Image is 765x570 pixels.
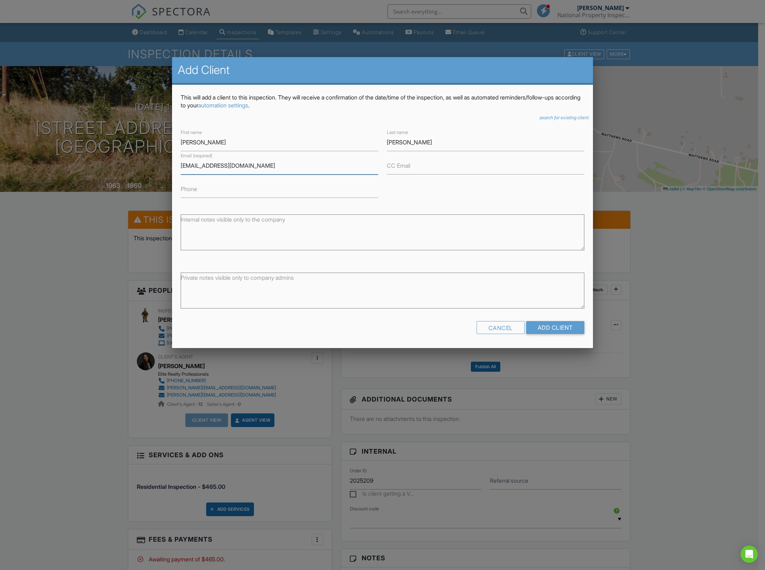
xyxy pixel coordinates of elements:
[539,115,589,121] a: search for existing client
[181,129,202,136] label: First name
[181,216,285,223] label: Internal notes visible only to the company
[526,321,584,334] input: Add Client
[387,162,410,170] label: CC Email
[181,153,212,159] label: Email (required)
[477,321,525,334] div: Cancel
[181,93,584,110] p: This will add a client to this inspection. They will receive a confirmation of the date/time of t...
[741,546,758,563] div: Open Intercom Messenger
[181,274,294,282] label: Private notes visible only to company admins
[198,102,248,109] a: automation settings
[178,63,587,77] h2: Add Client
[181,185,197,193] label: Phone
[539,115,589,120] i: search for existing client
[387,129,408,136] label: Last name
